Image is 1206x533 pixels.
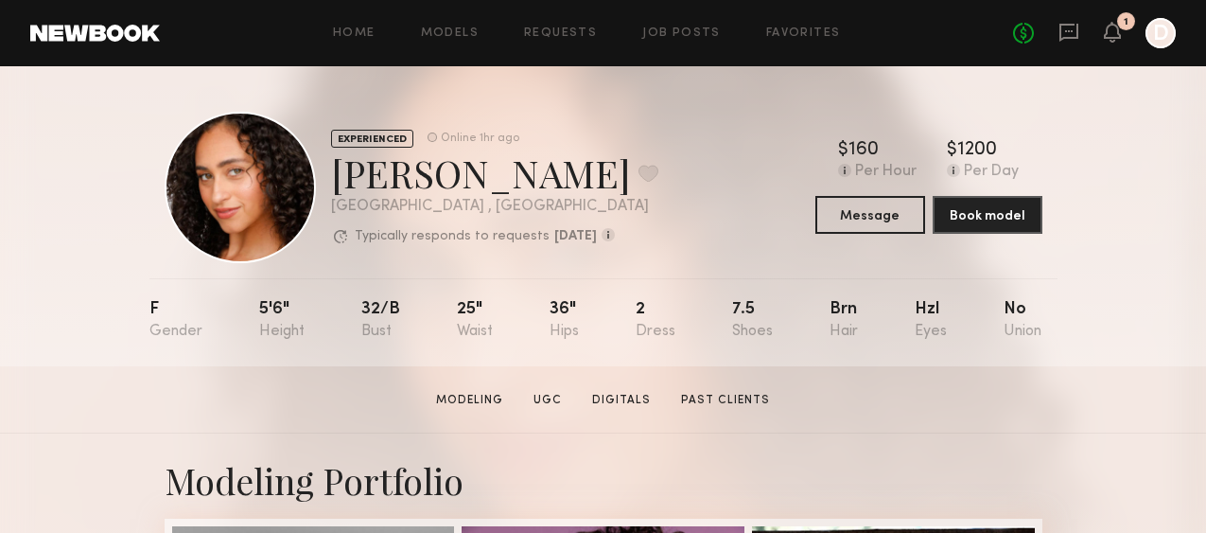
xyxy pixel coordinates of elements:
[165,456,1042,504] div: Modeling Portfolio
[331,199,658,215] div: [GEOGRAPHIC_DATA] , [GEOGRAPHIC_DATA]
[1124,17,1128,27] div: 1
[815,196,925,234] button: Message
[585,392,658,409] a: Digitals
[428,392,511,409] a: Modeling
[915,301,947,340] div: Hzl
[1004,301,1041,340] div: No
[554,230,597,243] b: [DATE]
[1145,18,1176,48] a: D
[766,27,841,40] a: Favorites
[331,148,658,198] div: [PERSON_NAME]
[947,141,957,160] div: $
[957,141,997,160] div: 1200
[838,141,848,160] div: $
[526,392,569,409] a: UGC
[964,164,1019,181] div: Per Day
[550,301,579,340] div: 36"
[355,230,550,243] p: Typically responds to requests
[457,301,493,340] div: 25"
[524,27,597,40] a: Requests
[333,27,376,40] a: Home
[331,130,413,148] div: EXPERIENCED
[848,141,879,160] div: 160
[673,392,778,409] a: Past Clients
[830,301,858,340] div: Brn
[259,301,305,340] div: 5'6"
[149,301,202,340] div: F
[642,27,721,40] a: Job Posts
[732,301,773,340] div: 7.5
[441,133,519,145] div: Online 1hr ago
[933,196,1042,234] button: Book model
[636,301,675,340] div: 2
[421,27,479,40] a: Models
[361,301,400,340] div: 32/b
[855,164,917,181] div: Per Hour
